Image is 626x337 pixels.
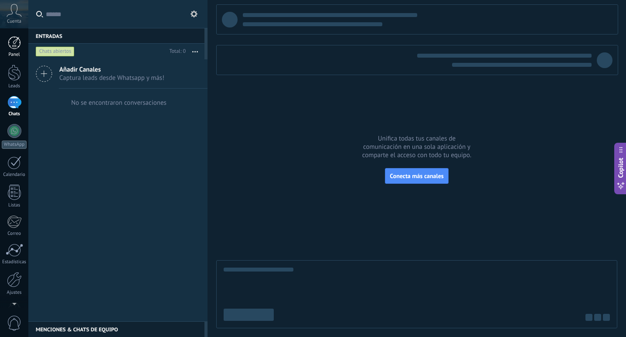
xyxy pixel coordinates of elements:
div: Panel [2,52,27,58]
div: Correo [2,231,27,237]
div: Total: 0 [166,47,186,56]
div: Chats abiertos [36,46,75,57]
div: Listas [2,203,27,208]
button: Más [186,44,204,59]
div: Chats [2,111,27,117]
div: Estadísticas [2,259,27,265]
div: Entradas [28,28,204,44]
div: No se encontraron conversaciones [71,99,167,107]
span: Copilot [616,158,625,178]
div: WhatsApp [2,141,27,149]
span: Añadir Canales [59,65,164,74]
span: Conecta más canales [390,172,443,180]
div: Ajustes [2,290,27,296]
div: Menciones & Chats de equipo [28,321,204,337]
div: Calendario [2,172,27,178]
span: Cuenta [7,19,21,24]
div: Leads [2,83,27,89]
button: Conecta más canales [385,168,448,184]
span: Captura leads desde Whatsapp y más! [59,74,164,82]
